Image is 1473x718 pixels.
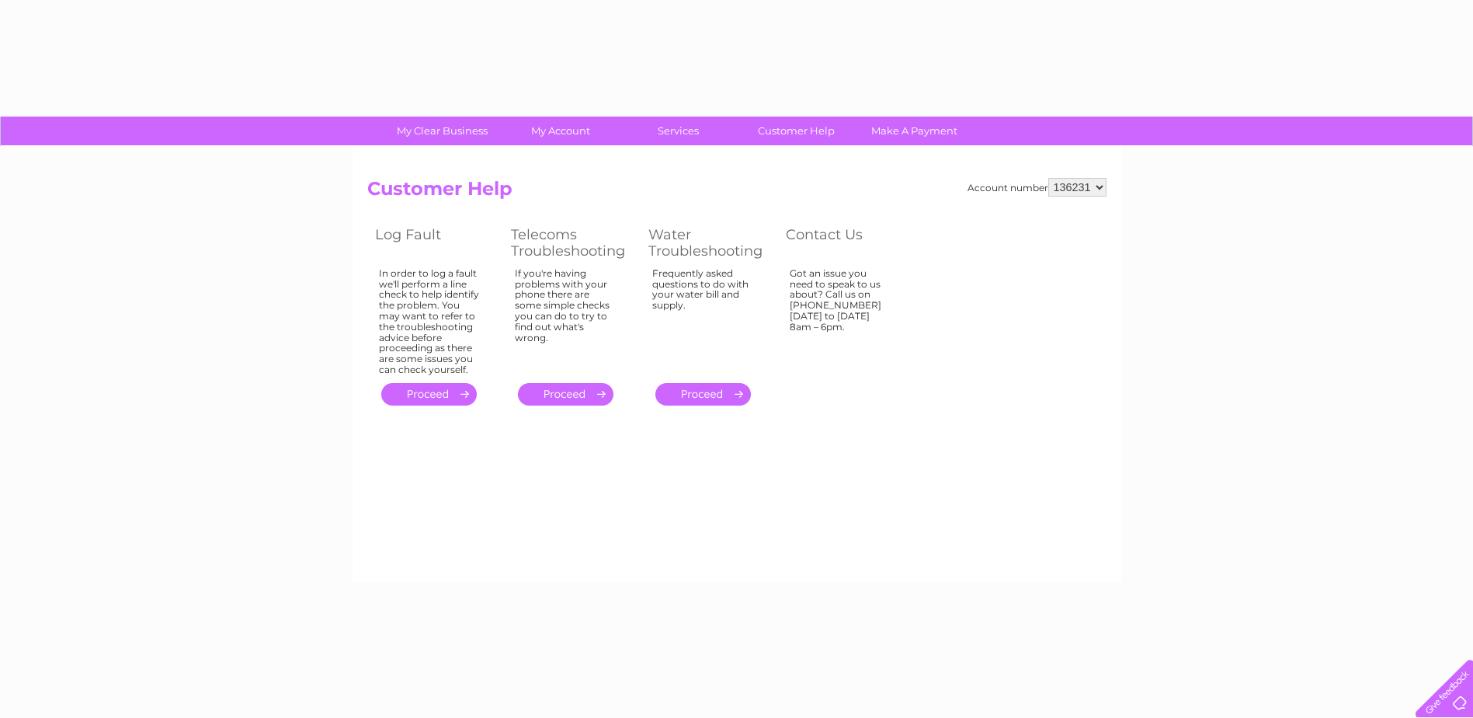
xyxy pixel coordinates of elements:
a: . [381,383,477,406]
a: . [655,383,751,406]
h2: Customer Help [367,178,1106,207]
a: Customer Help [732,117,860,145]
div: Got an issue you need to speak to us about? Call us on [PHONE_NUMBER] [DATE] to [DATE] 8am – 6pm. [790,268,891,369]
div: Frequently asked questions to do with your water bill and supply. [652,268,755,369]
a: . [518,383,613,406]
th: Water Troubleshooting [641,222,778,263]
a: Services [614,117,742,145]
a: Make A Payment [850,117,978,145]
div: If you're having problems with your phone there are some simple checks you can do to try to find ... [515,268,617,369]
div: Account number [968,178,1106,197]
th: Log Fault [367,222,503,263]
div: In order to log a fault we'll perform a line check to help identify the problem. You may want to ... [379,268,480,375]
th: Telecoms Troubleshooting [503,222,641,263]
th: Contact Us [778,222,914,263]
a: My Clear Business [378,117,506,145]
a: My Account [496,117,624,145]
